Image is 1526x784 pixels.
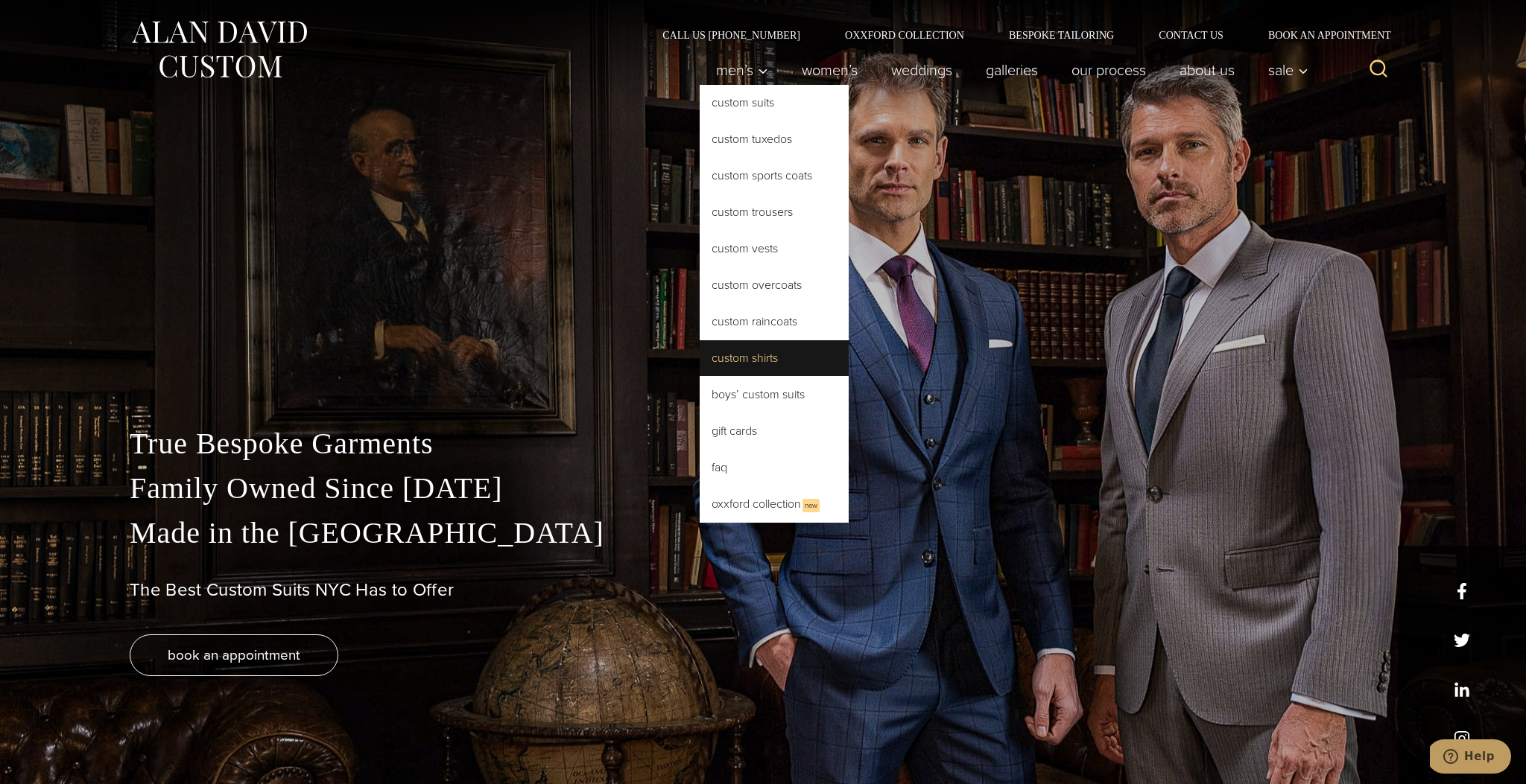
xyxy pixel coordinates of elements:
a: Oxxford CollectionNew [700,486,849,523]
h1: The Best Custom Suits NYC Has to Offer [130,579,1396,601]
span: book an appointment [168,644,300,666]
a: linkedin [1454,681,1470,698]
a: Custom Overcoats [700,267,849,303]
a: Contact Us [1136,30,1246,40]
a: x/twitter [1454,632,1470,648]
a: instagram [1454,730,1470,747]
a: Book an Appointment [1246,30,1396,40]
a: Custom Tuxedos [700,121,849,157]
a: Custom Suits [700,85,849,121]
button: Sale sub menu toggle [1252,55,1317,85]
a: Call Us [PHONE_NUMBER] [640,30,823,40]
span: New [802,499,820,512]
nav: Primary Navigation [700,55,1317,85]
a: Oxxford Collection [823,30,987,40]
button: View Search Form [1361,52,1396,88]
p: True Bespoke Garments Family Owned Since [DATE] Made in the [GEOGRAPHIC_DATA] [130,421,1396,555]
img: Alan David Custom [130,16,308,83]
a: Bespoke Tailoring [987,30,1136,40]
a: Custom Sports Coats [700,158,849,194]
a: book an appointment [130,634,338,676]
a: weddings [875,55,969,85]
a: Custom Trousers [700,194,849,230]
a: Gift Cards [700,413,849,449]
a: FAQ [700,450,849,485]
button: Child menu of Men’s [700,55,785,85]
a: facebook [1454,583,1470,599]
a: Custom Raincoats [700,304,849,340]
iframe: Opens a widget where you can chat to one of our agents [1430,739,1511,777]
a: Our Process [1055,55,1163,85]
a: About Us [1163,55,1252,85]
a: Custom Shirts [700,340,849,376]
a: Women’s [785,55,875,85]
a: Custom Vests [700,231,849,267]
a: Galleries [969,55,1055,85]
nav: Secondary Navigation [640,30,1396,40]
a: Boys’ Custom Suits [700,377,849,412]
